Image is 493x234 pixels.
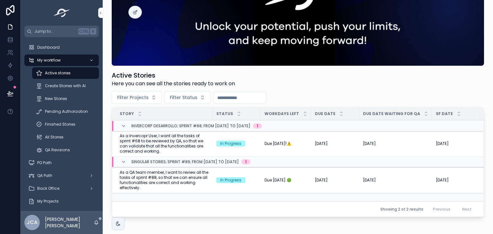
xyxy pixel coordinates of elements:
span: SF Date [436,111,453,116]
span: [DATE] [315,178,328,183]
a: Pending Authorization [32,106,99,117]
a: [DATE] [436,178,476,183]
a: In Progress [216,141,257,146]
span: Filter Projects [117,94,149,101]
button: Jump to...CtrlK [24,26,99,37]
a: All Stories [32,131,99,143]
a: [DATE] [436,141,476,146]
div: In Progress [220,141,241,146]
span: Pending Authorization [45,109,88,114]
button: Select Button [164,91,211,104]
span: Due [DATE] 🟢 [264,178,291,183]
a: [DATE] [315,178,355,183]
a: Active stories [32,67,99,79]
div: 1 [257,123,258,129]
p: [PERSON_NAME] [PERSON_NAME] [45,216,94,229]
a: Finished Stories [32,119,99,130]
span: QA Revisions [45,147,70,153]
a: New Stories [32,93,99,104]
span: Due Date Waiting for QA [363,111,420,116]
span: Create Stories with AI [45,83,86,88]
a: Dashboard [24,42,99,53]
span: Status [216,111,233,116]
div: 1 [245,159,246,164]
span: QA Path [37,173,52,178]
a: Back Office [24,183,99,194]
span: Story [120,111,134,116]
span: Due Date [315,111,335,116]
span: Active stories [45,71,71,76]
span: JCA [27,219,38,226]
img: App logo [52,8,72,18]
a: As a QA team member, I want to review all the tasks of sprint #88, so that we can ensure all func... [120,170,209,190]
div: In Progress [220,177,241,183]
span: Due [DATE]!⚠️ [264,141,291,146]
a: PO Path [24,157,99,169]
span: My Projects [37,199,59,204]
a: Create Stories with AI [32,80,99,92]
a: [DATE] [315,141,355,146]
div: scrollable content [21,37,103,211]
a: Due [DATE]!⚠️ [264,141,307,146]
span: My workflow [37,58,61,63]
span: Singular Stories; Sprint #89; From [DATE] to [DATE] [131,159,239,164]
a: [DATE] [363,141,428,146]
span: Invercorp Desarrollo; Sprint #68; From [DATE] to [DATE] [131,123,250,129]
a: In Progress [216,177,257,183]
a: As a Invercopr User, I want all the tasks of sprint #68 to be reviewed by QA, so that we can vali... [120,133,209,154]
span: Jump to... [34,29,76,34]
button: Select Button [112,91,162,104]
h1: Active Stories [112,71,235,80]
span: New Stories [45,96,67,101]
a: My workflow [24,54,99,66]
span: All Stories [45,135,64,140]
span: Finished Stories [45,122,75,127]
span: [DATE] [436,141,449,146]
a: QA Revisions [32,144,99,156]
span: Workdays Left [264,111,299,116]
a: QA Path [24,170,99,181]
span: Showing 2 of 2 results [380,207,423,212]
span: Filter Status [170,94,197,101]
span: Dashboard [37,45,60,50]
span: PO Path [37,160,52,165]
span: [DATE] [363,141,376,146]
span: [DATE] [363,178,376,183]
span: Back Office [37,186,59,191]
a: My Projects [24,196,99,207]
a: [DATE] [363,178,428,183]
span: [DATE] [315,141,328,146]
span: [DATE] [436,178,449,183]
span: K [91,29,96,34]
span: Here you can see all the stories ready to work on [112,80,235,88]
span: Ctrl [78,28,89,35]
a: Due [DATE] 🟢 [264,178,307,183]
